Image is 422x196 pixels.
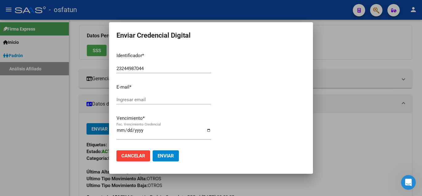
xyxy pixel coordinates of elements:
[158,153,174,159] span: Enviar
[116,115,211,122] p: Vencimiento
[116,84,211,91] p: E-mail
[153,150,179,161] button: Enviar
[116,150,150,161] button: Cancelar
[116,52,211,59] p: Identificador
[116,30,306,41] h2: Enviar Credencial Digital
[401,175,416,190] iframe: Intercom live chat
[121,153,145,159] span: Cancelar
